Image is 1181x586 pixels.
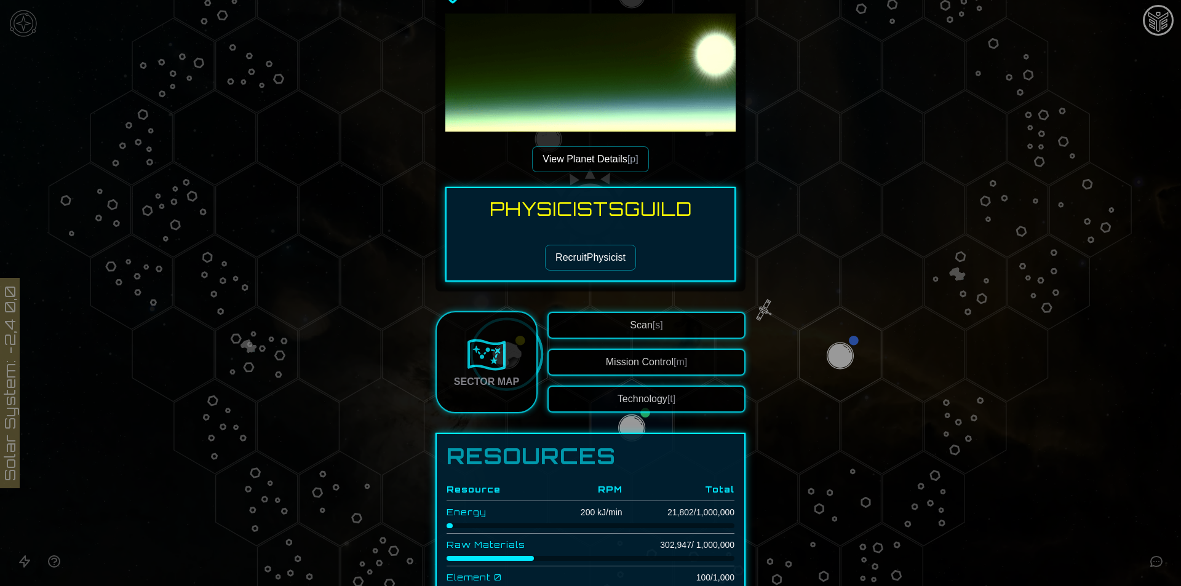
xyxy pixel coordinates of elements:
span: [t] [667,394,675,404]
th: RPM [555,478,622,501]
span: [p] [627,154,638,164]
td: 200 kJ/min [555,501,622,524]
button: View Planet Details[p] [532,146,648,172]
img: Sector [467,335,506,374]
a: Sector Map [435,311,538,413]
th: Total [622,478,734,501]
h3: Physicists Guild [456,198,725,220]
span: Scan [630,320,662,330]
td: Energy [447,501,555,524]
td: 302,947 / 1,000,000 [622,534,734,556]
img: Pinevac [445,14,736,304]
h1: Resources [447,444,734,469]
button: RecruitPhysicist [545,245,636,271]
th: Resource [447,478,555,501]
div: Sector Map [454,374,519,389]
button: Scan[s] [547,312,746,339]
td: Raw Materials [447,534,555,556]
td: 21,802 / 1,000,000 [622,501,734,524]
button: Mission Control[m] [547,349,746,376]
span: [s] [653,320,663,330]
span: [m] [674,357,687,367]
button: Technology[t] [547,386,746,413]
